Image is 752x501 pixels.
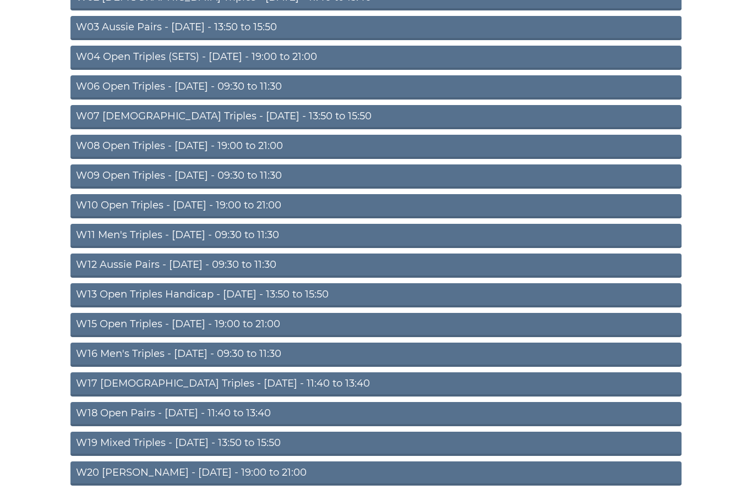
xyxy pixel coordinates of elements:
a: W19 Mixed Triples - [DATE] - 13:50 to 15:50 [70,432,682,456]
a: W07 [DEMOGRAPHIC_DATA] Triples - [DATE] - 13:50 to 15:50 [70,106,682,130]
a: W20 [PERSON_NAME] - [DATE] - 19:00 to 21:00 [70,462,682,486]
a: W10 Open Triples - [DATE] - 19:00 to 21:00 [70,195,682,219]
a: W08 Open Triples - [DATE] - 19:00 to 21:00 [70,135,682,159]
a: W13 Open Triples Handicap - [DATE] - 13:50 to 15:50 [70,284,682,308]
a: W17 [DEMOGRAPHIC_DATA] Triples - [DATE] - 11:40 to 13:40 [70,373,682,397]
a: W16 Men's Triples - [DATE] - 09:30 to 11:30 [70,343,682,367]
a: W12 Aussie Pairs - [DATE] - 09:30 to 11:30 [70,254,682,278]
a: W09 Open Triples - [DATE] - 09:30 to 11:30 [70,165,682,189]
a: W18 Open Pairs - [DATE] - 11:40 to 13:40 [70,403,682,427]
a: W06 Open Triples - [DATE] - 09:30 to 11:30 [70,76,682,100]
a: W04 Open Triples (SETS) - [DATE] - 19:00 to 21:00 [70,46,682,70]
a: W15 Open Triples - [DATE] - 19:00 to 21:00 [70,313,682,338]
a: W11 Men's Triples - [DATE] - 09:30 to 11:30 [70,224,682,249]
a: W03 Aussie Pairs - [DATE] - 13:50 to 15:50 [70,16,682,41]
